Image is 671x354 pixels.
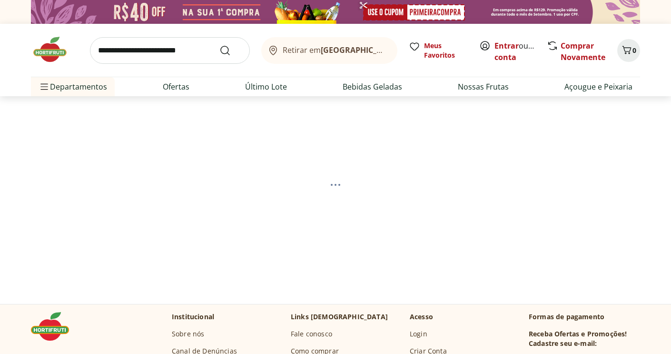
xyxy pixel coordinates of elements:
[31,35,79,64] img: Hortifruti
[172,312,214,322] p: Institucional
[458,81,509,92] a: Nossas Frutas
[494,40,519,51] a: Entrar
[410,312,433,322] p: Acesso
[529,312,640,322] p: Formas de pagamento
[219,45,242,56] button: Submit Search
[39,75,50,98] button: Menu
[321,45,481,55] b: [GEOGRAPHIC_DATA]/[GEOGRAPHIC_DATA]
[561,40,605,62] a: Comprar Novamente
[564,81,632,92] a: Açougue e Peixaria
[31,312,79,341] img: Hortifruti
[343,81,402,92] a: Bebidas Geladas
[291,312,388,322] p: Links [DEMOGRAPHIC_DATA]
[283,46,388,54] span: Retirar em
[410,329,427,339] a: Login
[261,37,397,64] button: Retirar em[GEOGRAPHIC_DATA]/[GEOGRAPHIC_DATA]
[90,37,250,64] input: search
[245,81,287,92] a: Último Lote
[632,46,636,55] span: 0
[163,81,189,92] a: Ofertas
[291,329,332,339] a: Fale conosco
[494,40,547,62] a: Criar conta
[617,39,640,62] button: Carrinho
[39,75,107,98] span: Departamentos
[529,339,597,348] h3: Cadastre seu e-mail:
[172,329,204,339] a: Sobre nós
[494,40,537,63] span: ou
[424,41,468,60] span: Meus Favoritos
[409,41,468,60] a: Meus Favoritos
[529,329,627,339] h3: Receba Ofertas e Promoções!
